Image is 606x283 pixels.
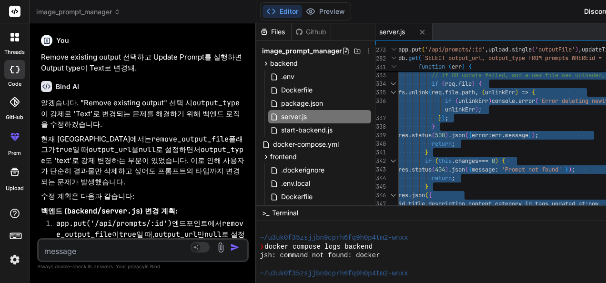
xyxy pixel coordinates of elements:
span: server.js [280,111,308,122]
code: null [139,145,156,154]
span: 282 [375,54,386,63]
span: . [515,97,518,105]
div: 342 [375,157,386,165]
code: true [119,230,136,239]
div: 335 [375,88,386,97]
span: .dockerignore [280,164,325,176]
label: Upload [6,184,24,192]
span: if [445,97,452,105]
p: 현재 [GEOGRAPHIC_DATA]에서는 플래그가 일 때 을 로 설정하면서 도 'text'로 강제 변경하는 부분이 있었습니다. 이로 인해 사용자가 단순히 결과물만 삭제하고 ... [41,134,247,188]
span: put [412,46,422,53]
span: changes [455,157,478,165]
div: 336 [375,97,386,105]
label: code [8,80,21,88]
span: image_prompt_manager [262,46,342,56]
span: start-backend.js [280,124,333,136]
span: ; [572,166,575,173]
span: . [442,89,445,96]
span: file [445,89,458,96]
span: ( [418,54,422,62]
span: , [405,200,408,208]
span: req [432,89,442,96]
code: null [204,230,222,239]
span: { [468,131,472,139]
span: image_prompt_manager [36,7,121,17]
span: . [408,192,412,199]
span: ) [488,97,492,105]
span: . [408,166,412,173]
span: app [398,46,408,53]
span: jsh: command not found: docker [260,251,380,260]
span: ) [575,46,578,53]
span: updated_at [552,200,585,208]
span: , [475,89,478,96]
span: ) [445,131,448,139]
span: , [598,200,602,208]
span: error [472,131,488,139]
span: index.html [280,204,314,216]
div: Click to collapse the range. [387,157,399,165]
span: . [408,131,412,139]
span: `SELECT output_url, output_type FROM prompts WHERE [422,54,588,62]
span: , [465,200,468,208]
span: , [492,200,495,208]
span: } [438,114,442,122]
span: .env [280,71,295,82]
span: title [408,200,425,208]
div: 341 [375,148,386,157]
span: { [478,80,482,88]
span: ( [435,157,438,165]
p: Remove existing output 선택하고 Update Prompt를 실행하면 Output type이 Text로 변경돼. [41,52,247,73]
button: Preview [302,5,349,18]
span: . [452,157,455,165]
h6: You [56,36,69,45]
span: file [458,80,472,88]
span: : [495,166,498,173]
span: res [398,192,408,199]
span: ( [442,80,445,88]
span: this [438,157,452,165]
div: 346 [375,191,386,200]
span: ❯ [260,243,265,252]
span: ) [472,80,475,88]
span: . [448,131,452,139]
span: ( [422,46,425,53]
div: Files [256,27,291,37]
div: 334 [375,80,386,88]
span: db [398,54,405,62]
span: status [412,166,432,173]
span: err [452,63,462,71]
span: 0 [492,157,495,165]
span: category_id [495,200,532,208]
label: prem [8,149,21,157]
span: res [398,131,408,139]
span: { [502,157,505,165]
span: package.json [280,98,324,109]
span: console [492,97,515,105]
div: 345 [375,182,386,191]
div: 337 [375,114,386,122]
span: path [462,89,475,96]
span: fs [398,89,405,96]
span: if [425,157,432,165]
div: Click to collapse the range. [387,80,399,88]
span: ) [568,166,572,173]
code: remove_output_file [151,134,229,144]
span: if [432,80,438,88]
span: , [485,46,488,53]
span: id [398,200,405,208]
span: } [432,123,435,131]
code: backend/server.js [67,206,140,216]
span: ; [535,131,538,139]
span: unlinkErr [485,89,515,96]
span: unlink [408,89,428,96]
div: 333 [375,71,386,80]
span: message [505,131,528,139]
span: function [418,63,445,71]
span: . [458,89,462,96]
span: message [472,166,495,173]
span: } [565,166,568,173]
img: settings [7,252,23,268]
span: unlinkErr [458,97,488,105]
span: . [408,46,412,53]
